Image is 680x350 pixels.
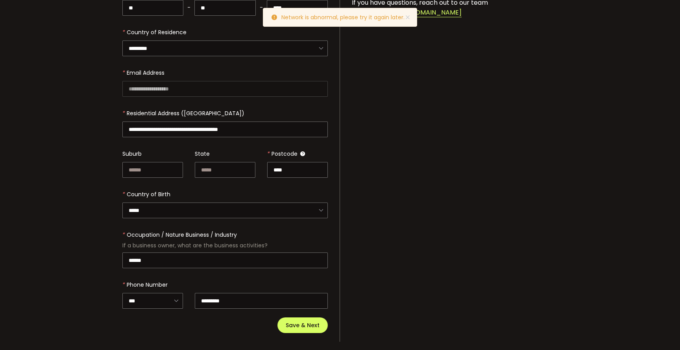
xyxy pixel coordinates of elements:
p: Network is abnormal, please try it again later. [281,15,411,20]
span: Save & Next [286,322,320,328]
button: Save & Next [277,317,328,333]
iframe: Chat Widget [641,312,680,350]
